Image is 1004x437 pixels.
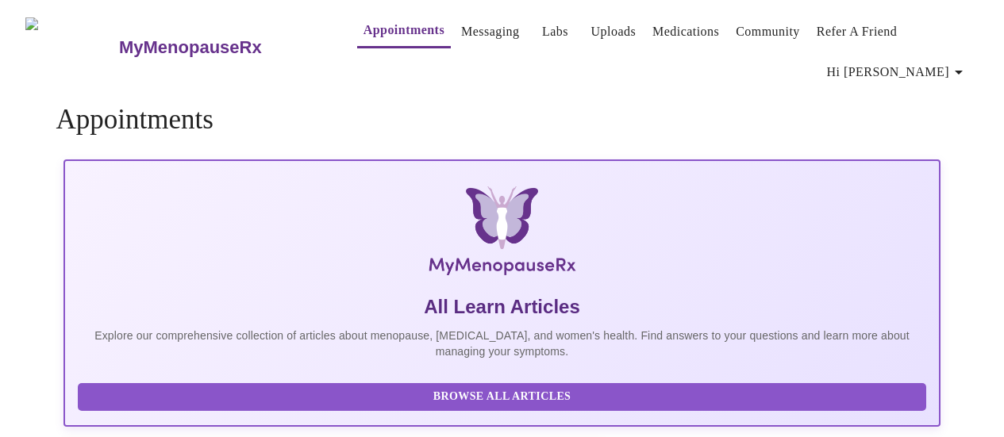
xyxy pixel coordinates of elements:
a: Labs [542,21,568,43]
a: Uploads [591,21,637,43]
a: Refer a Friend [817,21,898,43]
button: Refer a Friend [810,16,904,48]
button: Browse All Articles [78,383,925,411]
a: Messaging [461,21,519,43]
a: Appointments [364,19,444,41]
img: MyMenopauseRx Logo [210,186,794,282]
span: Browse All Articles [94,387,910,407]
a: Community [736,21,800,43]
a: Medications [652,21,719,43]
button: Hi [PERSON_NAME] [821,56,975,88]
span: Hi [PERSON_NAME] [827,61,968,83]
button: Messaging [455,16,525,48]
a: Browse All Articles [78,389,929,402]
h4: Appointments [56,104,948,136]
button: Appointments [357,14,451,48]
button: Uploads [585,16,643,48]
button: Community [729,16,806,48]
h5: All Learn Articles [78,294,925,320]
h3: MyMenopauseRx [119,37,262,58]
a: MyMenopauseRx [117,20,325,75]
img: MyMenopauseRx Logo [25,17,117,77]
button: Medications [646,16,725,48]
button: Labs [530,16,581,48]
p: Explore our comprehensive collection of articles about menopause, [MEDICAL_DATA], and women's hea... [78,328,925,359]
